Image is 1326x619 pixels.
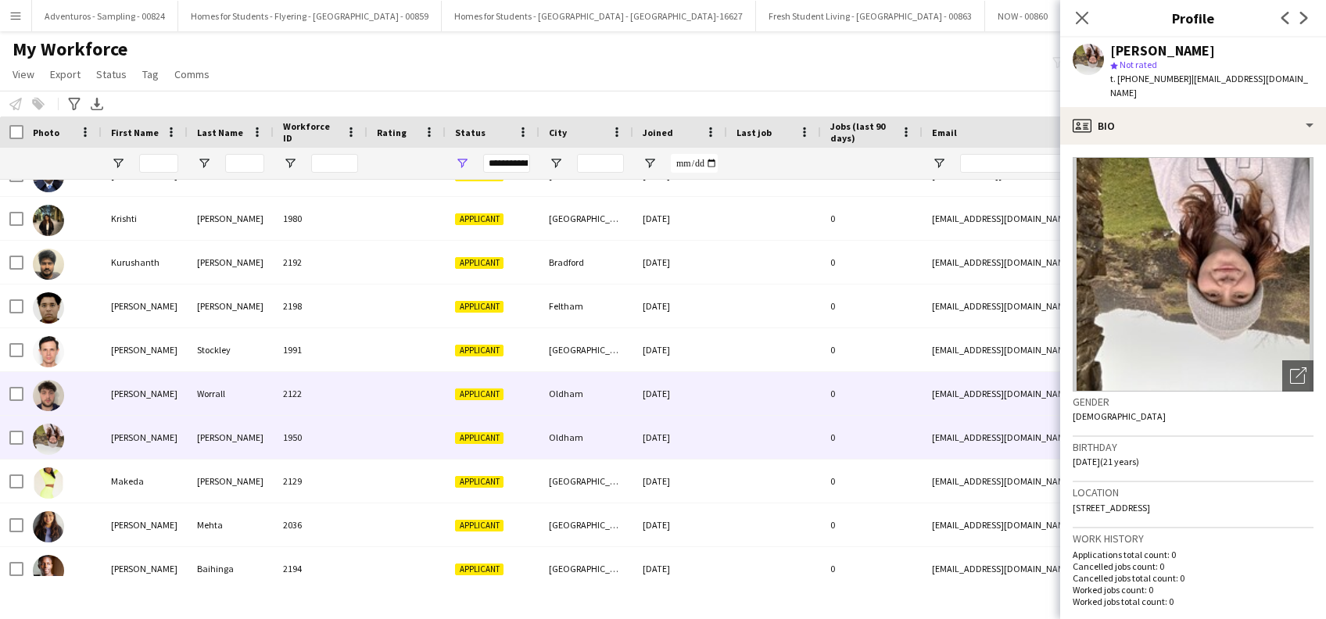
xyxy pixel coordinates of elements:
div: Mehta [188,503,274,546]
div: 1950 [274,416,367,459]
div: [PERSON_NAME] [102,416,188,459]
div: [DATE] [633,241,727,284]
span: Applicant [455,388,504,400]
a: Tag [136,64,165,84]
span: Comms [174,67,210,81]
div: [EMAIL_ADDRESS][DOMAIN_NAME] [923,241,1235,284]
div: Kurushanth [102,241,188,284]
input: Joined Filter Input [671,154,718,173]
input: Email Filter Input [960,154,1226,173]
button: Open Filter Menu [455,156,469,170]
div: Feltham [539,284,633,327]
img: Lloyd Wright [33,292,64,324]
div: Stockley [188,328,274,371]
button: Homes for Students - Flyering - [GEOGRAPHIC_DATA] - 00859 [178,1,442,31]
input: First Name Filter Input [139,154,178,173]
div: [EMAIL_ADDRESS][DOMAIN_NAME] [923,372,1235,415]
img: Krishti Pahuja [33,205,64,236]
span: Not rated [1120,59,1157,70]
span: Last Name [197,127,243,138]
span: [DATE] (21 years) [1073,456,1139,467]
span: Applicant [455,345,504,356]
a: Status [90,64,133,84]
div: [DATE] [633,197,727,240]
div: [GEOGRAPHIC_DATA] [539,328,633,371]
span: Tag [142,67,159,81]
div: 0 [821,503,923,546]
div: [EMAIL_ADDRESS][DOMAIN_NAME] [923,547,1235,590]
span: Applicant [455,213,504,225]
div: [EMAIL_ADDRESS][DOMAIN_NAME] [923,503,1235,546]
input: Workforce ID Filter Input [311,154,358,173]
img: Makeda Bowen [33,467,64,499]
span: Applicant [455,432,504,444]
span: [STREET_ADDRESS] [1073,502,1150,513]
span: Applicant [455,257,504,269]
div: [PERSON_NAME] [188,241,274,284]
span: t. [PHONE_NUMBER] [1110,73,1192,84]
div: 1991 [274,328,367,371]
div: [EMAIL_ADDRESS][DOMAIN_NAME] [923,416,1235,459]
div: [EMAIL_ADDRESS][DOMAIN_NAME] [923,328,1235,371]
div: Oldham [539,416,633,459]
div: [PERSON_NAME] [102,503,188,546]
div: [PERSON_NAME] [188,416,274,459]
div: [PERSON_NAME] [102,328,188,371]
span: Applicant [455,520,504,531]
div: [DATE] [633,372,727,415]
div: [DATE] [633,547,727,590]
div: 0 [821,372,923,415]
div: [DATE] [633,284,727,327]
span: Status [455,127,486,138]
p: Applications total count: 0 [1073,549,1313,560]
img: Maddisson Ashton [33,424,64,455]
div: 0 [821,284,923,327]
input: City Filter Input [577,154,624,173]
input: Last Name Filter Input [225,154,264,173]
div: [DATE] [633,460,727,503]
div: [PERSON_NAME] [102,372,188,415]
span: First Name [111,127,159,138]
div: [GEOGRAPHIC_DATA] [539,460,633,503]
div: 0 [821,416,923,459]
div: Baihinga [188,547,274,590]
div: 2194 [274,547,367,590]
div: 2198 [274,284,367,327]
div: [GEOGRAPHIC_DATA] [539,197,633,240]
img: Marcus Baihinga [33,555,64,586]
h3: Birthday [1073,440,1313,454]
div: [PERSON_NAME] [102,284,188,327]
div: [DATE] [633,416,727,459]
img: Mansi Mehta [33,511,64,542]
div: Bradford [539,241,633,284]
span: Jobs (last 90 days) [830,120,894,144]
div: [EMAIL_ADDRESS][DOMAIN_NAME] [923,284,1235,327]
p: Cancelled jobs count: 0 [1073,560,1313,572]
button: Open Filter Menu [197,156,211,170]
button: Homes for Students - [GEOGRAPHIC_DATA] - [GEOGRAPHIC_DATA]-16627 [442,1,756,31]
div: [GEOGRAPHIC_DATA] [539,503,633,546]
button: NOW - 00860 [985,1,1061,31]
div: [DATE] [633,503,727,546]
img: Luke Stockley [33,336,64,367]
a: View [6,64,41,84]
span: Applicant [455,476,504,488]
p: Cancelled jobs total count: 0 [1073,572,1313,584]
div: [PERSON_NAME] [188,197,274,240]
span: Applicant [455,564,504,575]
div: Krishti [102,197,188,240]
button: Fresh Student Living - [GEOGRAPHIC_DATA] - 00863 [756,1,985,31]
div: 1980 [274,197,367,240]
div: 0 [821,197,923,240]
span: Rating [377,127,407,138]
div: [EMAIL_ADDRESS][DOMAIN_NAME] [923,197,1235,240]
app-action-btn: Advanced filters [65,95,84,113]
span: Photo [33,127,59,138]
a: Comms [168,64,216,84]
div: 2036 [274,503,367,546]
div: [DATE] [633,328,727,371]
h3: Location [1073,485,1313,499]
span: Workforce ID [283,120,339,144]
div: [EMAIL_ADDRESS][DOMAIN_NAME] [923,460,1235,503]
span: City [549,127,567,138]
